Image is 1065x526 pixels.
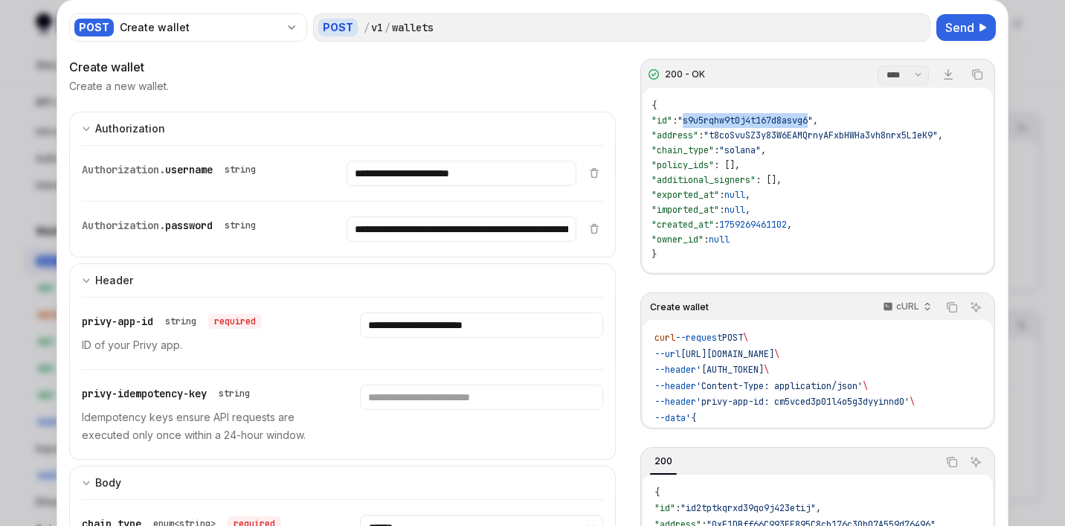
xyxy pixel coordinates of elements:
[756,174,782,186] span: : [],
[966,298,985,317] button: Ask AI
[69,263,616,297] button: Expand input section
[82,336,324,354] p: ID of your Privy app.
[698,129,704,141] span: :
[675,332,722,344] span: --request
[82,217,262,234] div: Authorization.password
[942,452,962,472] button: Copy the contents from the code block
[745,189,750,201] span: ,
[392,20,434,35] div: wallets
[654,332,675,344] span: curl
[82,163,165,176] span: Authorization.
[651,129,698,141] span: "address"
[686,412,696,424] span: '{
[650,452,677,470] div: 200
[165,163,213,176] span: username
[651,159,714,171] span: "policy_ids"
[95,272,133,289] div: Header
[719,204,724,216] span: :
[360,385,602,410] input: Enter privy-idempotency-key
[680,502,816,514] span: "id2tptkqrxd39qo9j423etij"
[942,298,962,317] button: Copy the contents from the code block
[743,332,748,344] span: \
[696,380,863,392] span: 'Content-Type: application/json'
[938,129,943,141] span: ,
[385,20,390,35] div: /
[672,115,678,126] span: :
[82,312,262,330] div: privy-app-id
[654,348,680,360] span: --url
[764,364,769,376] span: \
[719,189,724,201] span: :
[654,502,675,514] span: "id"
[654,412,686,424] span: --data
[651,248,657,260] span: }
[696,396,910,408] span: 'privy-app-id: cm5vced3p01l4o5g3dyyinnd0'
[82,219,165,232] span: Authorization.
[680,348,774,360] span: [URL][DOMAIN_NAME]
[347,161,576,186] input: Enter username
[654,364,696,376] span: --header
[665,68,705,80] div: 200 - OK
[966,452,985,472] button: Ask AI
[724,189,745,201] span: null
[82,387,207,400] span: privy-idempotency-key
[936,14,996,41] button: Send
[968,65,987,84] button: Copy the contents from the code block
[82,315,153,328] span: privy-app-id
[714,159,740,171] span: : [],
[813,115,818,126] span: ,
[654,487,660,498] span: {
[651,174,756,186] span: "additional_signers"
[82,161,262,179] div: Authorization.username
[360,312,602,338] input: Enter privy-app-id
[69,466,616,499] button: Expand input section
[875,295,938,320] button: cURL
[787,219,792,231] span: ,
[724,204,745,216] span: null
[654,380,696,392] span: --header
[714,219,719,231] span: :
[745,204,750,216] span: ,
[347,217,576,242] input: Enter password
[678,115,813,126] span: "s9u5rqhw9t0j4t167d8asvg6"
[675,502,680,514] span: :
[651,115,672,126] span: "id"
[651,219,714,231] span: "created_at"
[165,219,213,232] span: password
[69,79,169,94] p: Create a new wallet.
[120,20,280,35] div: Create wallet
[69,58,616,76] div: Create wallet
[696,364,764,376] span: '[AUTH_TOKEN]
[651,144,714,156] span: "chain_type"
[896,301,919,312] p: cURL
[945,19,974,36] span: Send
[364,20,370,35] div: /
[704,129,938,141] span: "t8coSvuSZ3y83W6EAMQrnyAFxbHWHa3vh8nrx5L1eK9"
[719,219,787,231] span: 1759269461102
[69,112,616,145] button: Expand input section
[208,314,262,329] div: required
[719,144,761,156] span: "solana"
[704,234,709,246] span: :
[318,19,358,36] div: POST
[709,234,730,246] span: null
[910,396,915,408] span: \
[69,12,307,43] button: POSTCreate wallet
[722,332,743,344] span: POST
[95,120,165,138] div: Authorization
[585,167,603,179] button: Delete item
[651,100,657,112] span: {
[863,380,868,392] span: \
[82,408,324,444] p: Idempotency keys ensure API requests are executed only once within a 24-hour window.
[74,19,114,36] div: POST
[761,144,766,156] span: ,
[651,189,719,201] span: "exported_at"
[774,348,779,360] span: \
[650,301,709,313] span: Create wallet
[654,396,696,408] span: --header
[651,234,704,246] span: "owner_id"
[816,502,821,514] span: ,
[82,385,256,402] div: privy-idempotency-key
[371,20,383,35] div: v1
[95,474,121,492] div: Body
